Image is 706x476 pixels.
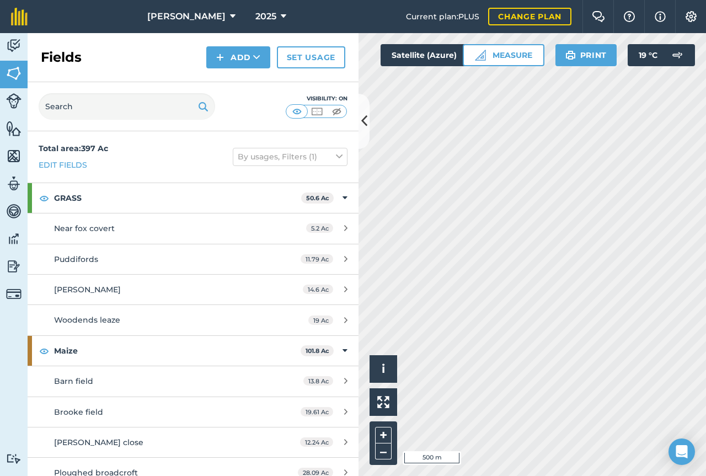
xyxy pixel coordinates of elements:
img: svg+xml;base64,PD94bWwgdmVyc2lvbj0iMS4wIiBlbmNvZGluZz0idXRmLTgiPz4KPCEtLSBHZW5lcmF0b3I6IEFkb2JlIE... [6,453,22,464]
img: svg+xml;base64,PD94bWwgdmVyc2lvbj0iMS4wIiBlbmNvZGluZz0idXRmLTgiPz4KPCEtLSBHZW5lcmF0b3I6IEFkb2JlIE... [6,258,22,275]
img: fieldmargin Logo [11,8,28,25]
a: Change plan [488,8,571,25]
img: A cog icon [684,11,698,22]
img: svg+xml;base64,PD94bWwgdmVyc2lvbj0iMS4wIiBlbmNvZGluZz0idXRmLTgiPz4KPCEtLSBHZW5lcmF0b3I6IEFkb2JlIE... [6,38,22,54]
strong: 101.8 Ac [306,347,329,355]
span: Barn field [54,376,93,386]
a: Edit fields [39,159,87,171]
img: svg+xml;base64,PD94bWwgdmVyc2lvbj0iMS4wIiBlbmNvZGluZz0idXRmLTgiPz4KPCEtLSBHZW5lcmF0b3I6IEFkb2JlIE... [6,286,22,302]
img: svg+xml;base64,PHN2ZyB4bWxucz0iaHR0cDovL3d3dy53My5vcmcvMjAwMC9zdmciIHdpZHRoPSIxOSIgaGVpZ2h0PSIyNC... [198,100,208,113]
a: Woodends leaze19 Ac [28,305,359,335]
img: svg+xml;base64,PHN2ZyB4bWxucz0iaHR0cDovL3d3dy53My5vcmcvMjAwMC9zdmciIHdpZHRoPSIxOSIgaGVpZ2h0PSIyNC... [565,49,576,62]
button: + [375,427,392,443]
button: 19 °C [628,44,695,66]
span: Current plan : PLUS [406,10,479,23]
span: 19 Ac [308,315,333,325]
strong: GRASS [54,183,301,213]
button: – [375,443,392,459]
img: svg+xml;base64,PHN2ZyB4bWxucz0iaHR0cDovL3d3dy53My5vcmcvMjAwMC9zdmciIHdpZHRoPSI1MCIgaGVpZ2h0PSI0MC... [310,106,324,117]
button: Print [555,44,617,66]
span: 19 ° C [639,44,657,66]
img: svg+xml;base64,PHN2ZyB4bWxucz0iaHR0cDovL3d3dy53My5vcmcvMjAwMC9zdmciIHdpZHRoPSI1MCIgaGVpZ2h0PSI0MC... [290,106,304,117]
img: svg+xml;base64,PHN2ZyB4bWxucz0iaHR0cDovL3d3dy53My5vcmcvMjAwMC9zdmciIHdpZHRoPSIxOCIgaGVpZ2h0PSIyNC... [39,191,49,205]
div: GRASS50.6 Ac [28,183,359,213]
img: svg+xml;base64,PHN2ZyB4bWxucz0iaHR0cDovL3d3dy53My5vcmcvMjAwMC9zdmciIHdpZHRoPSI1MCIgaGVpZ2h0PSI0MC... [330,106,344,117]
img: svg+xml;base64,PHN2ZyB4bWxucz0iaHR0cDovL3d3dy53My5vcmcvMjAwMC9zdmciIHdpZHRoPSIxOCIgaGVpZ2h0PSIyNC... [39,344,49,357]
span: 11.79 Ac [301,254,333,264]
span: Near fox covert [54,223,115,233]
span: i [382,362,385,376]
img: svg+xml;base64,PHN2ZyB4bWxucz0iaHR0cDovL3d3dy53My5vcmcvMjAwMC9zdmciIHdpZHRoPSI1NiIgaGVpZ2h0PSI2MC... [6,120,22,137]
a: Puddifords11.79 Ac [28,244,359,274]
img: svg+xml;base64,PHN2ZyB4bWxucz0iaHR0cDovL3d3dy53My5vcmcvMjAwMC9zdmciIHdpZHRoPSI1NiIgaGVpZ2h0PSI2MC... [6,148,22,164]
div: Visibility: On [286,94,347,103]
img: svg+xml;base64,PD94bWwgdmVyc2lvbj0iMS4wIiBlbmNvZGluZz0idXRmLTgiPz4KPCEtLSBHZW5lcmF0b3I6IEFkb2JlIE... [6,175,22,192]
button: By usages, Filters (1) [233,148,347,165]
span: 13.8 Ac [303,376,333,386]
img: Two speech bubbles overlapping with the left bubble in the forefront [592,11,605,22]
div: Maize101.8 Ac [28,336,359,366]
a: Barn field13.8 Ac [28,366,359,396]
span: [PERSON_NAME] close [54,437,143,447]
strong: 50.6 Ac [306,194,329,202]
span: [PERSON_NAME] [147,10,226,23]
h2: Fields [41,49,82,66]
span: 19.61 Ac [301,407,333,416]
div: Open Intercom Messenger [668,438,695,465]
span: Woodends leaze [54,315,120,325]
button: i [370,355,397,383]
a: Set usage [277,46,345,68]
img: svg+xml;base64,PHN2ZyB4bWxucz0iaHR0cDovL3d3dy53My5vcmcvMjAwMC9zdmciIHdpZHRoPSI1NiIgaGVpZ2h0PSI2MC... [6,65,22,82]
button: Add [206,46,270,68]
strong: Maize [54,336,301,366]
span: Brooke field [54,407,103,417]
span: 14.6 Ac [303,285,333,294]
strong: Total area : 397 Ac [39,143,108,153]
img: Four arrows, one pointing top left, one top right, one bottom right and the last bottom left [377,396,389,408]
span: 2025 [255,10,276,23]
span: 5.2 Ac [306,223,333,233]
img: svg+xml;base64,PHN2ZyB4bWxucz0iaHR0cDovL3d3dy53My5vcmcvMjAwMC9zdmciIHdpZHRoPSIxNyIgaGVpZ2h0PSIxNy... [655,10,666,23]
button: Measure [463,44,544,66]
img: svg+xml;base64,PHN2ZyB4bWxucz0iaHR0cDovL3d3dy53My5vcmcvMjAwMC9zdmciIHdpZHRoPSIxNCIgaGVpZ2h0PSIyNC... [216,51,224,64]
img: svg+xml;base64,PD94bWwgdmVyc2lvbj0iMS4wIiBlbmNvZGluZz0idXRmLTgiPz4KPCEtLSBHZW5lcmF0b3I6IEFkb2JlIE... [6,231,22,247]
img: svg+xml;base64,PD94bWwgdmVyc2lvbj0iMS4wIiBlbmNvZGluZz0idXRmLTgiPz4KPCEtLSBHZW5lcmF0b3I6IEFkb2JlIE... [6,203,22,220]
a: Near fox covert5.2 Ac [28,213,359,243]
span: [PERSON_NAME] [54,285,121,295]
img: svg+xml;base64,PD94bWwgdmVyc2lvbj0iMS4wIiBlbmNvZGluZz0idXRmLTgiPz4KPCEtLSBHZW5lcmF0b3I6IEFkb2JlIE... [6,93,22,109]
button: Satellite (Azure) [381,44,486,66]
img: A question mark icon [623,11,636,22]
a: [PERSON_NAME] close12.24 Ac [28,427,359,457]
span: Puddifords [54,254,98,264]
input: Search [39,93,215,120]
img: svg+xml;base64,PD94bWwgdmVyc2lvbj0iMS4wIiBlbmNvZGluZz0idXRmLTgiPz4KPCEtLSBHZW5lcmF0b3I6IEFkb2JlIE... [666,44,688,66]
img: Ruler icon [475,50,486,61]
a: Brooke field19.61 Ac [28,397,359,427]
span: 12.24 Ac [300,437,333,447]
a: [PERSON_NAME]14.6 Ac [28,275,359,304]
